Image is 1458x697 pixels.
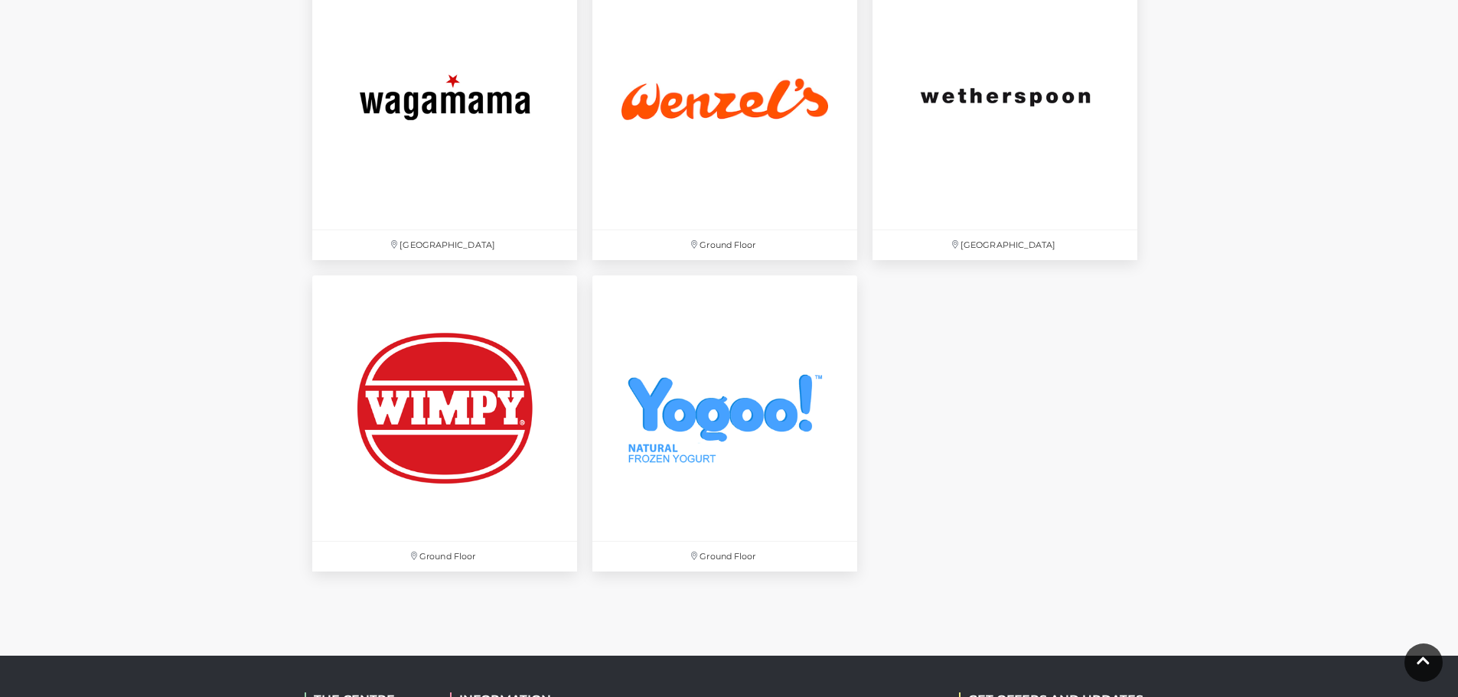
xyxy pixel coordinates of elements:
[312,542,577,572] p: Ground Floor
[312,230,577,260] p: [GEOGRAPHIC_DATA]
[592,230,857,260] p: Ground Floor
[873,230,1137,260] p: [GEOGRAPHIC_DATA]
[305,268,585,578] a: Ground Floor
[585,268,865,578] a: Yogoo at Festival Place Ground Floor
[592,275,857,540] img: Yogoo at Festival Place
[592,542,857,572] p: Ground Floor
